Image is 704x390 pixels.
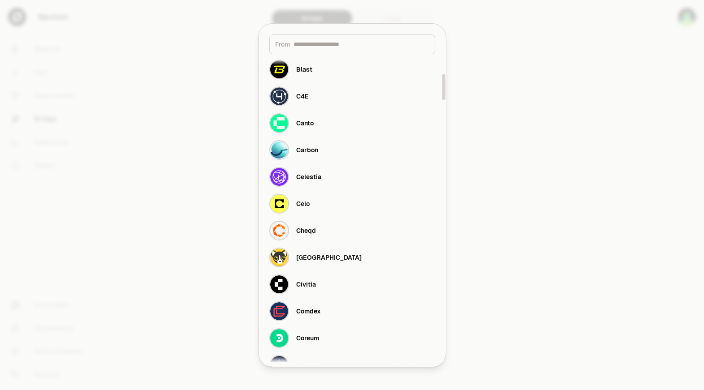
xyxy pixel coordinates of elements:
[296,226,316,235] div: Cheqd
[264,298,441,325] button: Comdex LogoComdex
[296,307,321,316] div: Comdex
[264,56,441,83] button: Blast LogoBlast
[270,60,288,78] img: Blast Logo
[275,40,290,49] span: From
[296,334,319,343] div: Coreum
[270,168,288,186] img: Celestia Logo
[296,172,321,181] div: Celestia
[270,114,288,132] img: Canto Logo
[296,199,310,208] div: Celo
[264,351,441,378] button: Cosmos Hub LogoCosmos Hub
[270,195,288,213] img: Celo Logo
[264,163,441,190] button: Celestia LogoCelestia
[270,275,288,293] img: Civitia Logo
[264,137,441,163] button: Carbon LogoCarbon
[264,244,441,271] button: Chihuahua Logo[GEOGRAPHIC_DATA]
[270,141,288,159] img: Carbon Logo
[270,222,288,240] img: Cheqd Logo
[270,329,288,347] img: Coreum Logo
[270,356,288,374] img: Cosmos Hub Logo
[270,249,288,266] img: Chihuahua Logo
[264,83,441,110] button: C4E LogoC4E
[270,302,288,320] img: Comdex Logo
[296,92,309,101] div: C4E
[264,271,441,298] button: Civitia LogoCivitia
[296,146,318,154] div: Carbon
[296,360,334,369] div: Cosmos Hub
[270,87,288,105] img: C4E Logo
[264,190,441,217] button: Celo LogoCelo
[296,253,362,262] div: [GEOGRAPHIC_DATA]
[296,65,312,74] div: Blast
[264,325,441,351] button: Coreum LogoCoreum
[296,119,314,128] div: Canto
[264,217,441,244] button: Cheqd LogoCheqd
[264,110,441,137] button: Canto LogoCanto
[296,280,316,289] div: Civitia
